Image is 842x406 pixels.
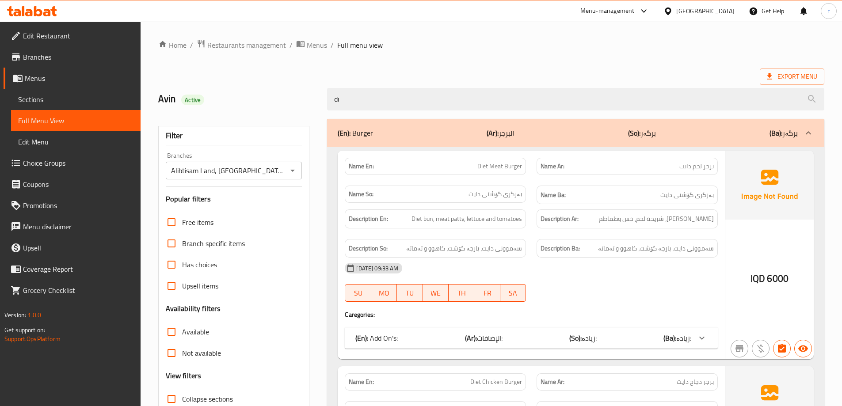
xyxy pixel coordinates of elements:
[4,46,141,68] a: Branches
[676,331,691,345] span: زیادە:
[660,190,714,201] span: بەرگری گۆشتی دایت
[541,377,564,387] strong: Name Ar:
[452,287,471,300] span: TH
[4,309,26,321] span: Version:
[197,39,286,51] a: Restaurants management
[349,162,374,171] strong: Name En:
[207,40,286,50] span: Restaurants management
[541,243,580,254] strong: Description Ba:
[677,377,714,387] span: برجر دجاج دايت
[449,284,474,302] button: TH
[469,190,522,199] span: بەرگری گۆشتی دایت
[349,287,367,300] span: SU
[181,96,204,104] span: Active
[4,25,141,46] a: Edit Restaurant
[423,284,449,302] button: WE
[23,243,133,253] span: Upsell
[4,324,45,336] span: Get support on:
[427,287,445,300] span: WE
[770,128,798,138] p: برگەر
[465,331,477,345] b: (Ar):
[751,270,765,287] span: IQD
[349,377,374,387] strong: Name En:
[411,213,522,224] span: Diet bun, meat patty, lettuce and tomatoes
[182,259,217,270] span: Has choices
[181,95,204,105] div: Active
[628,128,656,138] p: برگەر
[18,94,133,105] span: Sections
[770,126,782,140] b: (Ba):
[158,40,187,50] a: Home
[349,190,373,199] strong: Name So:
[296,39,327,51] a: Menus
[345,284,371,302] button: SU
[158,39,824,51] nav: breadcrumb
[182,326,209,337] span: Available
[327,119,824,147] div: (En): Burger(Ar):البرجر(So):برگەر(Ba):برگەر
[725,151,814,220] img: Ae5nvW7+0k+MAAAAAElFTkSuQmCC
[569,331,582,345] b: (So):
[182,394,233,404] span: Collapse sections
[628,126,640,140] b: (So):
[752,340,770,357] button: Purchased item
[345,327,718,349] div: (En): Add On's:(Ar):الإضافات:(So):زیادە:(Ba):زیادە:
[794,340,812,357] button: Available
[767,270,789,287] span: 6000
[11,131,141,152] a: Edit Menu
[345,310,718,319] h4: Caregories:
[23,285,133,296] span: Grocery Checklist
[371,284,397,302] button: MO
[487,128,514,138] p: البرجر
[23,30,133,41] span: Edit Restaurant
[18,137,133,147] span: Edit Menu
[182,238,245,249] span: Branch specific items
[4,68,141,89] a: Menus
[23,200,133,211] span: Promotions
[4,152,141,174] a: Choice Groups
[18,115,133,126] span: Full Menu View
[337,40,383,50] span: Full menu view
[4,258,141,280] a: Coverage Report
[166,371,202,381] h3: View filters
[182,348,221,358] span: Not available
[307,40,327,50] span: Menus
[400,287,419,300] span: TU
[4,216,141,237] a: Menu disclaimer
[397,284,423,302] button: TU
[353,264,402,273] span: [DATE] 09:33 AM
[331,40,334,50] li: /
[355,331,368,345] b: (En):
[166,126,302,145] div: Filter
[582,331,597,345] span: زیادە:
[23,221,133,232] span: Menu disclaimer
[504,287,522,300] span: SA
[23,264,133,274] span: Coverage Report
[166,194,302,204] h3: Popular filters
[541,190,566,201] strong: Name Ba:
[355,333,398,343] p: Add On's:
[477,331,503,345] span: الإضافات:
[477,162,522,171] span: Diet Meat Burger
[598,243,714,254] span: سەموونی دایت، پارچە گۆشت، کاهوو و تەماتە
[767,71,817,82] span: Export Menu
[375,287,393,300] span: MO
[182,281,218,291] span: Upsell items
[663,331,676,345] b: (Ba):
[23,52,133,62] span: Branches
[580,6,635,16] div: Menu-management
[4,195,141,216] a: Promotions
[773,340,791,357] button: Has choices
[478,287,496,300] span: FR
[338,128,373,138] p: Burger
[11,89,141,110] a: Sections
[349,243,388,254] strong: Description So:
[760,68,824,85] span: Export Menu
[599,213,714,224] span: صمون دايت، شريحة لحم، خس وطماطم
[470,377,522,387] span: Diet Chicken Burger
[27,309,41,321] span: 1.0.0
[500,284,526,302] button: SA
[679,162,714,171] span: برجر لحم دايت
[541,162,564,171] strong: Name Ar:
[23,158,133,168] span: Choice Groups
[4,174,141,195] a: Coupons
